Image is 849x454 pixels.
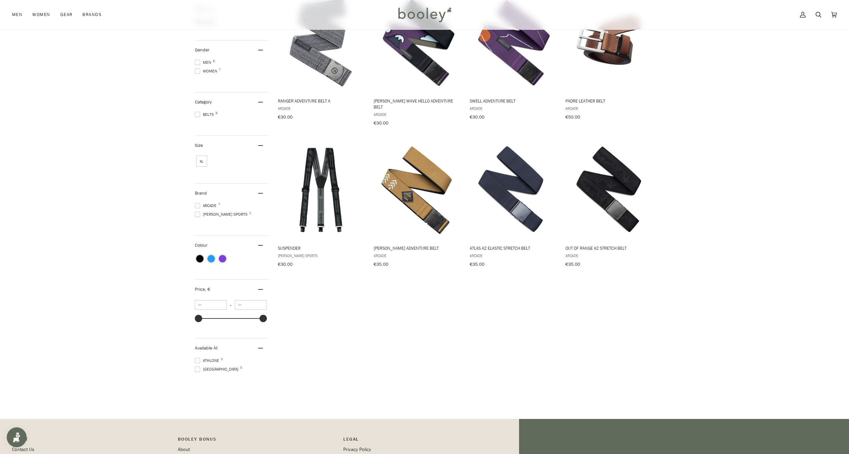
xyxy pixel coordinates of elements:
[195,211,250,217] span: [PERSON_NAME] Sports
[195,47,209,53] span: Gender
[278,253,364,258] span: [PERSON_NAME] Sports
[343,436,502,446] p: Pipeline_Footer Sub
[60,11,73,18] span: Gear
[195,59,213,65] span: Men
[221,358,223,361] span: 3
[470,261,484,267] span: €35.00
[374,98,460,110] span: [PERSON_NAME] Wave Hello Adventure Belt
[205,286,210,292] span: , €
[219,68,221,71] span: 7
[195,190,207,196] span: Brand
[373,146,461,234] img: Arcade Blackwood Belt - Repreve Tumbleweed - Booley Galway
[240,366,242,370] span: 5
[343,446,371,453] a: Privacy Policy
[278,245,364,251] span: Suspender
[278,98,364,104] span: Ranger Adventure Belt A
[218,203,220,206] span: 7
[195,142,203,149] span: Size
[565,245,652,251] span: Out of Range A2 Stretch Belt
[374,120,388,126] span: €30.00
[565,253,652,258] span: Arcade
[374,111,460,117] span: Arcade
[249,211,251,215] span: 1
[227,302,235,308] span: –
[470,245,556,251] span: Atlas A2 Elastic Stretch Belt
[196,156,207,167] span: Size: XL
[565,114,580,120] span: €50.00
[278,114,293,120] span: €30.00
[469,140,557,269] a: Atlas A2 Elastic Stretch Belt
[278,261,293,267] span: €30.00
[12,436,171,446] p: Pipeline_Footer Main
[395,5,454,24] img: Booley
[565,261,580,267] span: €35.00
[277,146,365,234] img: Maier Sports Suspender Black - Booley Galway
[469,146,557,234] img: Arcade Atlas A2 Elastic Stretch Belt Navy - Booley Galway
[195,300,227,310] input: Minimum value
[565,105,652,111] span: Arcade
[235,300,267,310] input: Maximum value
[195,286,210,292] span: Price
[374,261,388,267] span: €35.00
[12,446,34,453] a: Contact Us
[178,446,190,453] a: About
[470,253,556,258] span: Arcade
[219,255,226,262] span: Colour: Purple
[470,98,556,104] span: Swell Adventure Belt
[195,203,219,209] span: Arcade
[12,11,22,18] span: Men
[178,436,337,446] p: Booley Bonus
[564,146,653,234] img: Arcade Out of Range A2 Stretch Belt Navy - Boole Galway
[195,68,219,74] span: Women
[564,140,653,269] a: Out of Range A2 Stretch Belt
[278,105,364,111] span: Arcade
[277,140,365,269] a: Suspender
[565,98,652,104] span: Padre Leather Belt
[374,253,460,258] span: Arcade
[32,11,50,18] span: Women
[195,358,221,364] span: Athlone
[216,111,218,115] span: 8
[7,427,27,447] iframe: Button to open loyalty program pop-up
[82,11,102,18] span: Brands
[213,59,215,63] span: 8
[373,140,461,269] a: Blackwood Adventure Belt
[207,255,215,262] span: Colour: Blue
[195,111,216,118] span: Belts
[470,114,484,120] span: €30.00
[470,105,556,111] span: Arcade
[196,255,203,262] span: Colour: Black
[195,242,213,248] span: Colour
[374,245,460,251] span: [PERSON_NAME] Adventure Belt
[195,345,218,351] span: Available At
[195,366,241,372] span: [GEOGRAPHIC_DATA]
[195,99,212,105] span: Category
